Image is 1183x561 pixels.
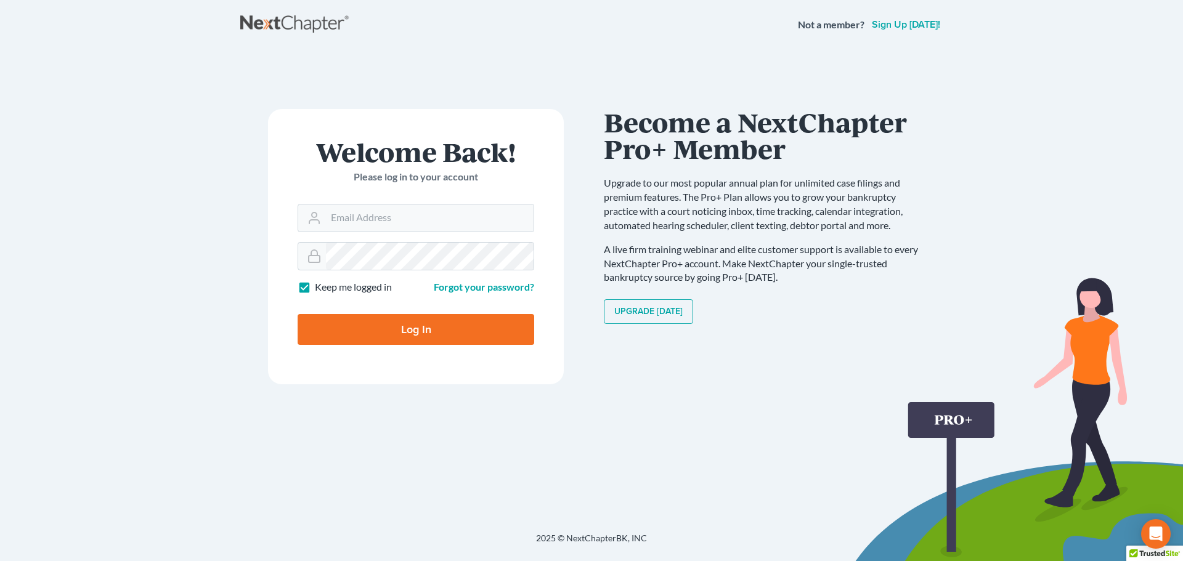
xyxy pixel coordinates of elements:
[298,170,534,184] p: Please log in to your account
[315,280,392,294] label: Keep me logged in
[434,281,534,293] a: Forgot your password?
[604,176,930,232] p: Upgrade to our most popular annual plan for unlimited case filings and premium features. The Pro+...
[1141,519,1171,549] div: Open Intercom Messenger
[798,18,864,32] strong: Not a member?
[240,532,943,554] div: 2025 © NextChapterBK, INC
[869,20,943,30] a: Sign up [DATE]!
[604,243,930,285] p: A live firm training webinar and elite customer support is available to every NextChapter Pro+ ac...
[298,314,534,345] input: Log In
[326,204,534,232] input: Email Address
[604,109,930,161] h1: Become a NextChapter Pro+ Member
[604,299,693,324] a: Upgrade [DATE]
[298,139,534,165] h1: Welcome Back!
